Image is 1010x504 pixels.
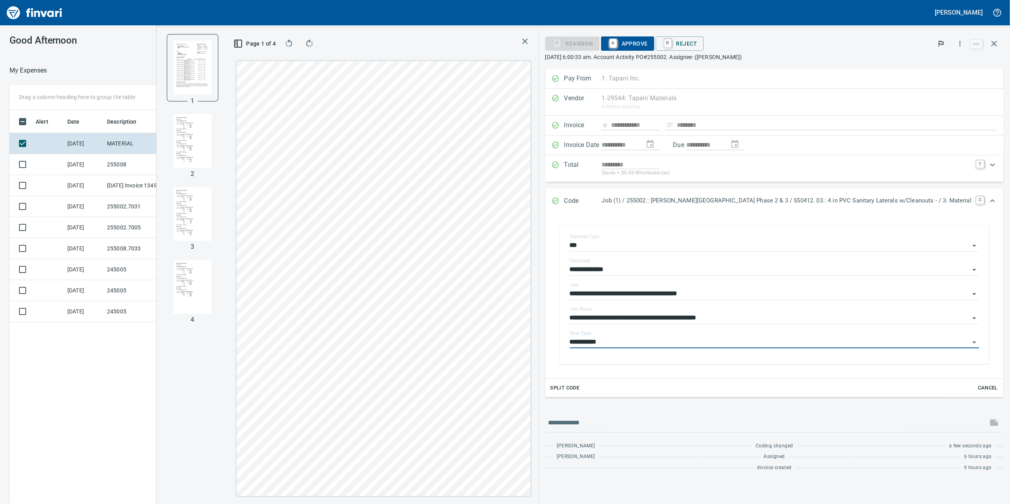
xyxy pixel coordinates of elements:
td: [DATE] [64,154,104,175]
span: Cancel [977,384,999,393]
span: This records your message into the invoice and notifies anyone mentioned [985,413,1004,432]
p: Total [564,160,602,177]
p: Drag a column heading here to group the table [19,93,135,101]
p: Job (1) / 255002.: [PERSON_NAME][GEOGRAPHIC_DATA] Phase 2 & 3 / 550412. 03.: 4 in PVC Sanitary La... [602,196,972,205]
td: 255008 [104,154,175,175]
nav: breadcrumb [10,66,47,75]
td: [DATE] [64,259,104,280]
td: [DATE] [64,133,104,154]
td: [DATE] [64,280,104,301]
p: (basis + $0.00 Wholesale tax) [602,169,972,177]
td: [DATE] [64,175,104,196]
span: 6 hours ago [964,453,992,461]
span: Reject [662,37,697,50]
span: 9 hours ago [964,464,992,472]
img: Page 3 [174,187,212,241]
a: A [609,39,617,48]
span: [PERSON_NAME] [557,442,595,450]
span: Assigned [764,453,785,461]
span: a few seconds ago [949,442,992,450]
span: Alert [36,117,48,126]
img: Page 2 [174,114,212,168]
label: Job [570,283,578,287]
a: T [976,160,984,168]
td: 245005 [104,301,175,322]
span: [PERSON_NAME] [557,453,595,461]
span: Date [67,117,80,126]
td: [DATE] [64,196,104,217]
p: [DATE] 6:00:33 am. Account Activity PO#255002. Assignee: ([PERSON_NAME]) [545,53,1004,61]
label: Company [570,258,590,263]
span: Split Code [550,384,580,393]
button: Open [969,264,980,275]
button: More [951,35,969,52]
img: Page 4 [174,260,212,314]
button: [PERSON_NAME] [933,6,985,19]
td: [DATE] [64,301,104,322]
label: Cost Type [570,331,591,336]
button: Open [969,337,980,348]
button: Open [969,313,980,324]
div: Reassign [545,40,600,46]
button: AApprove [601,36,654,51]
button: Flag [932,35,950,52]
td: MATERIAL [104,133,175,154]
span: Description [107,117,147,126]
p: 2 [191,169,194,179]
td: [DATE] [64,217,104,238]
div: Expand [545,214,1004,397]
span: Page 1 of 4 [238,39,273,49]
td: [DATE] Invoice 13492675-002 from Sunstate Equipment Co (1-30297) [104,175,175,196]
div: Expand [545,188,1004,214]
button: Page 1 of 4 [235,36,276,51]
p: 1 [191,96,194,106]
h5: [PERSON_NAME] [935,8,983,17]
button: Cancel [975,382,1000,394]
label: Job Phase [570,307,592,311]
span: Invoice created [757,464,792,472]
button: Split Code [548,382,582,394]
span: Coding changed [756,442,793,450]
span: Date [67,117,90,126]
button: Open [969,288,980,300]
td: 255002.7031 [104,196,175,217]
td: 245005 [104,259,175,280]
a: R [664,39,672,48]
span: Alert [36,117,59,126]
h3: Good Afternoon [10,35,261,46]
a: esc [971,40,983,48]
a: C [976,196,984,204]
td: 255002.7005 [104,217,175,238]
img: Page 1 [174,41,212,95]
p: 4 [191,315,194,325]
span: Description [107,117,137,126]
td: 245005 [104,280,175,301]
button: RReject [656,36,704,51]
span: Close invoice [969,34,1004,53]
p: 3 [191,242,194,252]
p: Code [564,196,602,206]
div: Expand [545,155,1004,182]
td: 255008.7033 [104,238,175,259]
label: Expense Type [570,234,599,239]
td: [DATE] [64,238,104,259]
img: Finvari [5,3,64,22]
button: Open [969,240,980,251]
span: Approve [607,37,648,50]
p: My Expenses [10,66,47,75]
